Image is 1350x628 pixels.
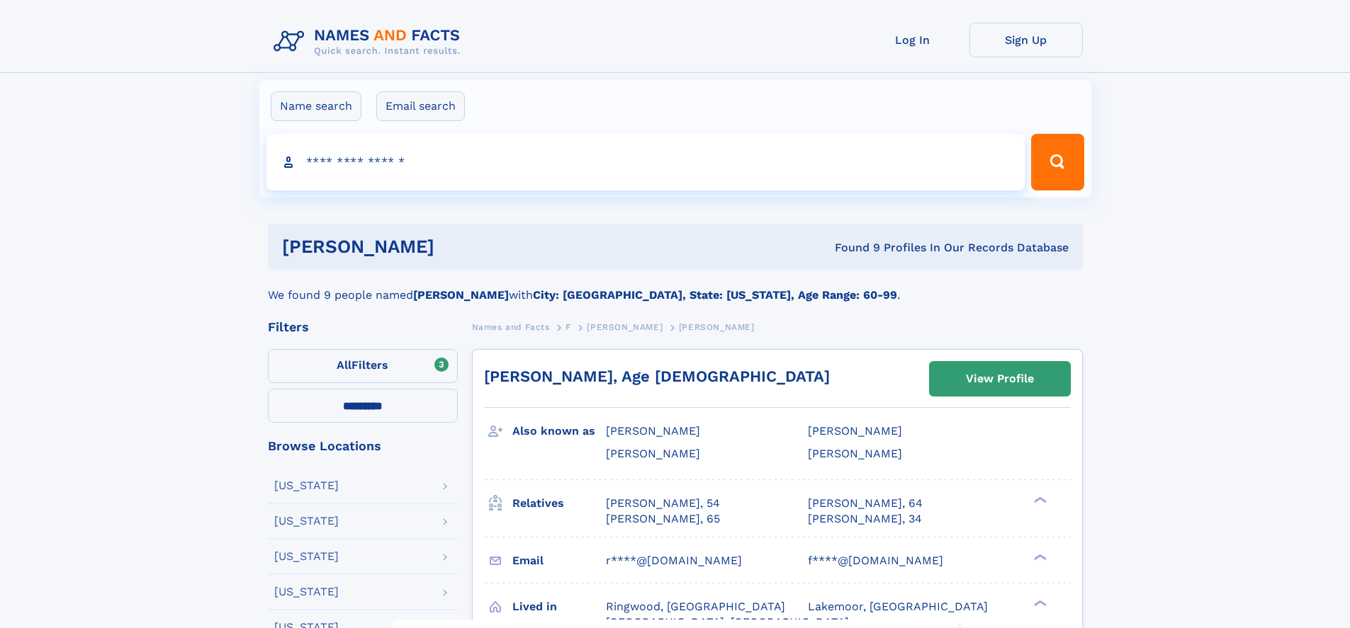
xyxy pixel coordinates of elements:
[472,318,550,336] a: Names and Facts
[634,240,1069,256] div: Found 9 Profiles In Our Records Database
[1031,134,1084,190] button: Search Button
[679,322,755,332] span: [PERSON_NAME]
[512,549,606,573] h3: Email
[484,367,830,385] a: [PERSON_NAME], Age [DEMOGRAPHIC_DATA]
[274,586,339,598] div: [US_STATE]
[268,23,472,61] img: Logo Names and Facts
[808,600,988,613] span: Lakemoor, [GEOGRAPHIC_DATA]
[1030,598,1047,607] div: ❯
[274,551,339,562] div: [US_STATE]
[271,91,361,121] label: Name search
[282,238,635,256] h1: [PERSON_NAME]
[808,447,902,460] span: [PERSON_NAME]
[533,288,897,302] b: City: [GEOGRAPHIC_DATA], State: [US_STATE], Age Range: 60-99
[566,322,571,332] span: F
[606,447,700,460] span: [PERSON_NAME]
[266,134,1025,190] input: search input
[587,322,663,332] span: [PERSON_NAME]
[808,424,902,438] span: [PERSON_NAME]
[856,23,969,57] a: Log In
[413,288,509,302] b: [PERSON_NAME]
[268,321,458,333] div: Filters
[930,362,1070,396] a: View Profile
[268,270,1083,304] div: We found 9 people named with .
[587,318,663,336] a: [PERSON_NAME]
[512,419,606,443] h3: Also known as
[1030,495,1047,504] div: ❯
[268,349,458,383] label: Filters
[512,491,606,515] h3: Relatives
[566,318,571,336] a: F
[969,23,1083,57] a: Sign Up
[808,496,923,511] a: [PERSON_NAME], 64
[606,511,720,527] a: [PERSON_NAME], 65
[606,496,720,511] a: [PERSON_NAME], 54
[268,440,458,452] div: Browse Locations
[966,362,1034,395] div: View Profile
[606,600,785,613] span: Ringwood, [GEOGRAPHIC_DATA]
[274,515,339,527] div: [US_STATE]
[337,358,351,372] span: All
[274,480,339,491] div: [US_STATE]
[376,91,465,121] label: Email search
[606,424,700,438] span: [PERSON_NAME]
[512,595,606,619] h3: Lived in
[808,511,922,527] a: [PERSON_NAME], 34
[1030,552,1047,561] div: ❯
